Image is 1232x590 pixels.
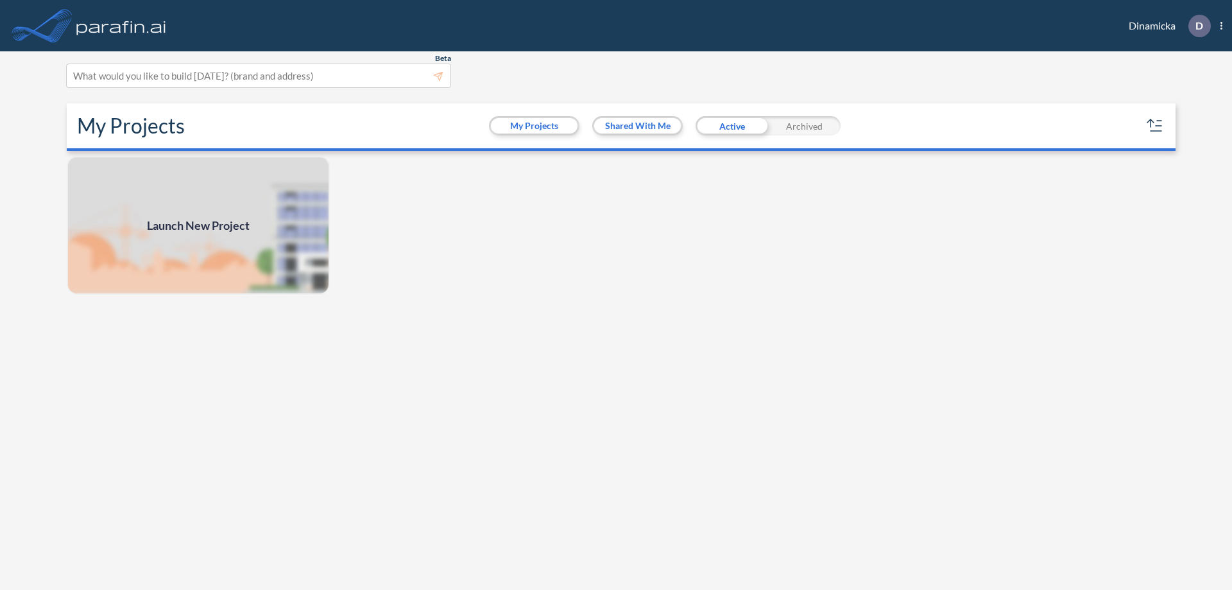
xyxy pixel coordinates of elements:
[696,116,768,135] div: Active
[147,217,250,234] span: Launch New Project
[1145,116,1165,136] button: sort
[435,53,451,64] span: Beta
[768,116,841,135] div: Archived
[77,114,185,138] h2: My Projects
[491,118,577,134] button: My Projects
[1109,15,1222,37] div: Dinamicka
[74,13,169,39] img: logo
[67,156,330,295] a: Launch New Project
[594,118,681,134] button: Shared With Me
[67,156,330,295] img: add
[1195,20,1203,31] p: D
